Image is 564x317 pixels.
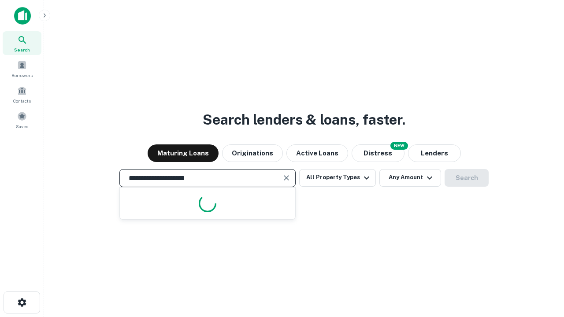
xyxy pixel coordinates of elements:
button: Lenders [408,144,461,162]
span: Borrowers [11,72,33,79]
a: Contacts [3,82,41,106]
div: NEW [390,142,408,150]
a: Saved [3,108,41,132]
button: All Property Types [299,169,376,187]
h3: Search lenders & loans, faster. [203,109,405,130]
a: Borrowers [3,57,41,81]
iframe: Chat Widget [520,247,564,289]
img: capitalize-icon.png [14,7,31,25]
span: Contacts [13,97,31,104]
button: Active Loans [286,144,348,162]
a: Search [3,31,41,55]
button: Search distressed loans with lien and other non-mortgage details. [352,144,404,162]
span: Search [14,46,30,53]
button: Clear [280,172,293,184]
button: Any Amount [379,169,441,187]
button: Originations [222,144,283,162]
span: Saved [16,123,29,130]
button: Maturing Loans [148,144,219,162]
